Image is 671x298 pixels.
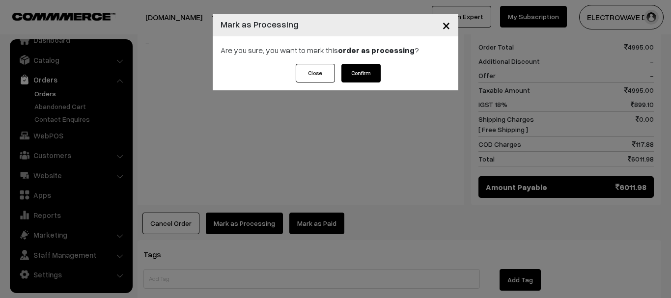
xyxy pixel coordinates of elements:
button: Close [434,10,458,40]
div: Are you sure, you want to mark this ? [213,36,458,64]
span: × [442,16,450,34]
button: Close [296,64,335,82]
button: Confirm [341,64,381,82]
h4: Mark as Processing [221,18,299,31]
strong: order as processing [338,45,415,55]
